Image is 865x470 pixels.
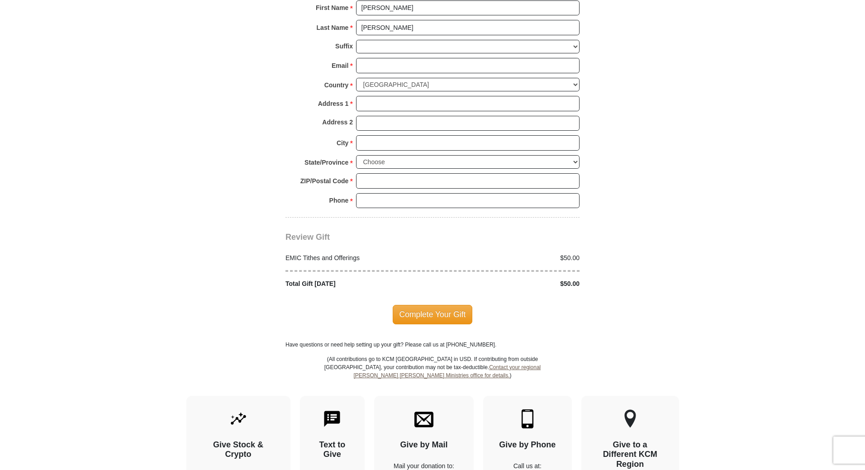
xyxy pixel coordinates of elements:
[414,409,433,428] img: envelope.svg
[324,79,349,91] strong: Country
[393,305,473,324] span: Complete Your Gift
[281,253,433,263] div: EMIC Tithes and Offerings
[285,233,330,242] span: Review Gift
[324,355,541,396] p: (All contributions go to KCM [GEOGRAPHIC_DATA] in USD. If contributing from outside [GEOGRAPHIC_D...
[499,440,556,450] h4: Give by Phone
[317,21,349,34] strong: Last Name
[597,440,663,470] h4: Give to a Different KCM Region
[518,409,537,428] img: mobile.svg
[316,1,348,14] strong: First Name
[322,116,353,128] strong: Address 2
[285,341,580,349] p: Have questions or need help setting up your gift? Please call us at [PHONE_NUMBER].
[300,175,349,187] strong: ZIP/Postal Code
[281,279,433,289] div: Total Gift [DATE]
[335,40,353,52] strong: Suffix
[304,156,348,169] strong: State/Province
[329,194,349,207] strong: Phone
[202,440,275,460] h4: Give Stock & Crypto
[316,440,349,460] h4: Text to Give
[432,253,585,263] div: $50.00
[323,409,342,428] img: text-to-give.svg
[229,409,248,428] img: give-by-stock.svg
[332,59,348,72] strong: Email
[353,364,541,379] a: Contact your regional [PERSON_NAME] [PERSON_NAME] Ministries office for details.
[624,409,637,428] img: other-region
[318,97,349,110] strong: Address 1
[432,279,585,289] div: $50.00
[337,137,348,149] strong: City
[390,440,458,450] h4: Give by Mail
